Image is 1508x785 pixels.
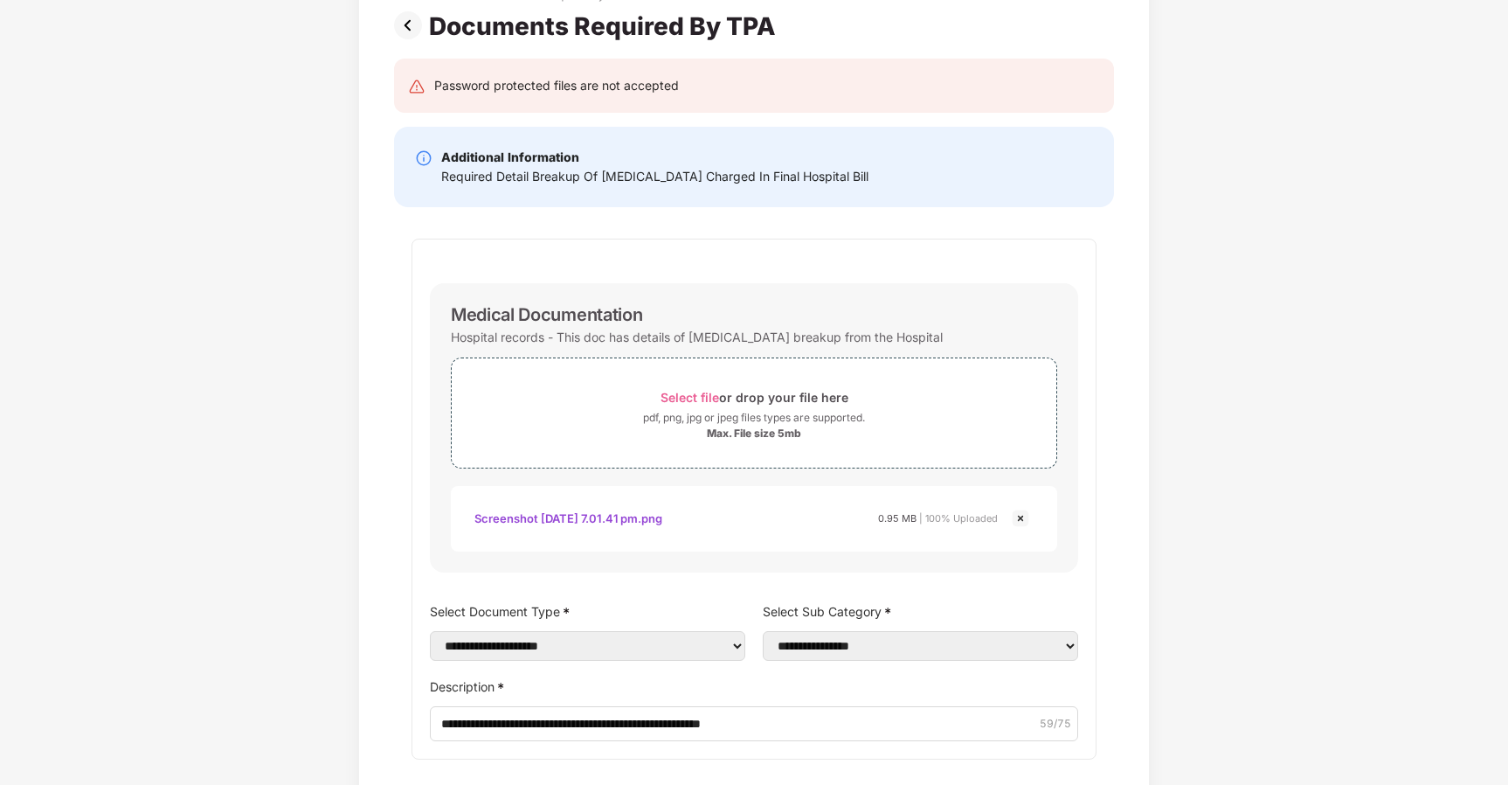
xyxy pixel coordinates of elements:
div: pdf, png, jpg or jpeg files types are supported. [643,409,865,427]
div: or drop your file here [661,386,848,409]
div: Max. File size 5mb [707,427,801,441]
img: svg+xml;base64,PHN2ZyBpZD0iQ3Jvc3MtMjR4MjQiIHhtbG5zPSJodHRwOi8vd3d3LnczLm9yZy8yMDAwL3N2ZyIgd2lkdG... [1010,508,1031,529]
span: Select file [661,390,719,405]
img: svg+xml;base64,PHN2ZyB4bWxucz0iaHR0cDovL3d3dy53My5vcmcvMjAwMC9zdmciIHdpZHRoPSIyNCIgaGVpZ2h0PSIyNC... [408,78,425,95]
label: Select Document Type [430,599,745,624]
div: Password protected files are not accepted [434,76,679,95]
span: 59 /75 [1040,716,1071,733]
img: svg+xml;base64,PHN2ZyBpZD0iUHJldi0zMngzMiIgeG1sbnM9Imh0dHA6Ly93d3cudzMub3JnLzIwMDAvc3ZnIiB3aWR0aD... [394,11,429,39]
div: Medical Documentation [451,304,642,325]
b: Additional Information [441,149,579,164]
div: Documents Required By TPA [429,11,783,41]
span: 0.95 MB [878,512,917,524]
label: Select Sub Category [763,599,1078,624]
div: Required Detail Breakup Of [MEDICAL_DATA] Charged In Final Hospital Bill [441,167,868,186]
div: Hospital records - This doc has details of [MEDICAL_DATA] breakup from the Hospital [451,325,943,349]
span: Select fileor drop your file herepdf, png, jpg or jpeg files types are supported.Max. File size 5mb [452,372,1056,455]
div: Screenshot [DATE] 7.01.41 pm.png [474,504,662,533]
label: Description [430,674,1078,699]
span: | 100% Uploaded [919,512,998,524]
img: svg+xml;base64,PHN2ZyBpZD0iSW5mby0yMHgyMCIgeG1sbnM9Imh0dHA6Ly93d3cudzMub3JnLzIwMDAvc3ZnIiB3aWR0aD... [415,149,432,167]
